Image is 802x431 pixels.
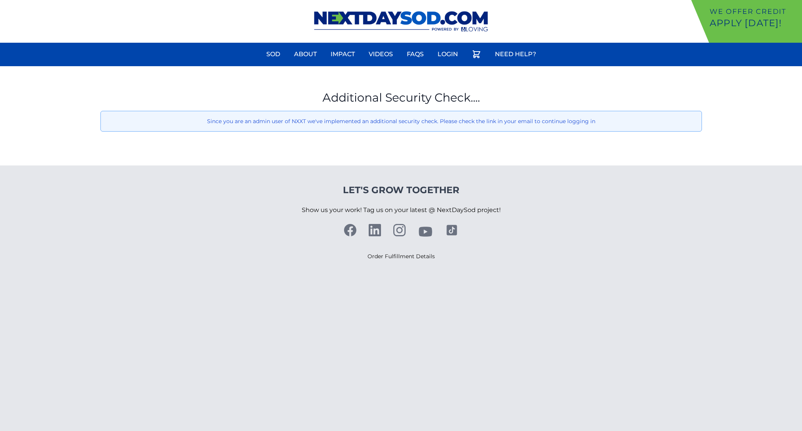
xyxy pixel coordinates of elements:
[368,253,435,260] a: Order Fulfillment Details
[107,117,695,125] p: Since you are an admin user of NXXT we've implemented an additional security check. Please check ...
[289,45,321,63] a: About
[490,45,541,63] a: Need Help?
[100,91,702,105] h1: Additional Security Check....
[262,45,285,63] a: Sod
[433,45,463,63] a: Login
[326,45,359,63] a: Impact
[302,184,501,196] h4: Let's Grow Together
[364,45,398,63] a: Videos
[302,196,501,224] p: Show us your work! Tag us on your latest @ NextDaySod project!
[710,17,799,29] p: Apply [DATE]!
[710,6,799,17] p: We offer Credit
[402,45,428,63] a: FAQs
